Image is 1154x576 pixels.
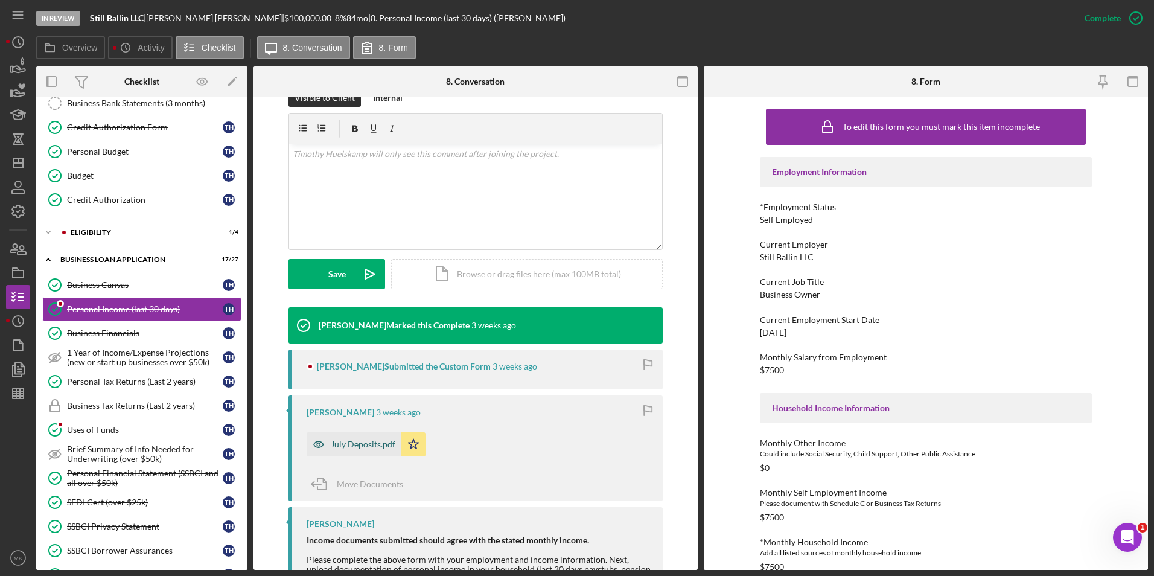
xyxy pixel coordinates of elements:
[217,229,238,236] div: 1 / 4
[223,303,235,315] div: T H
[760,365,784,375] div: $7500
[367,89,409,107] button: Internal
[223,170,235,182] div: T H
[36,36,105,59] button: Overview
[346,13,368,23] div: 84 mo
[307,519,374,529] div: [PERSON_NAME]
[760,215,813,225] div: Self Employed
[67,444,223,464] div: Brief Summary of Info Needed for Underwriting (over $50k)
[42,164,241,188] a: BudgetTH
[317,362,491,371] div: [PERSON_NAME] Submitted the Custom Form
[42,273,241,297] a: Business CanvasTH
[71,229,208,236] div: ELIGIBILITY
[223,376,235,388] div: T H
[36,11,80,26] div: In Review
[223,400,235,412] div: T H
[760,353,1092,362] div: Monthly Salary from Employment
[223,194,235,206] div: T H
[760,277,1092,287] div: Current Job Title
[42,514,241,539] a: SSBCI Privacy StatementTH
[335,13,346,23] div: 8 %
[42,442,241,466] a: Brief Summary of Info Needed for Underwriting (over $50k)TH
[60,256,208,263] div: BUSINESS LOAN APPLICATION
[493,362,537,371] time: 2025-08-11 14:43
[67,171,223,181] div: Budget
[42,466,241,490] a: Personal Financial Statement (SSBCI and all over $50k)TH
[42,188,241,212] a: Credit AuthorizationTH
[337,479,403,489] span: Move Documents
[42,321,241,345] a: Business FinancialsTH
[1138,523,1147,533] span: 1
[471,321,516,330] time: 2025-08-11 14:44
[223,424,235,436] div: T H
[379,43,408,53] label: 8. Form
[14,555,23,562] text: MK
[760,488,1092,498] div: Monthly Self Employment Income
[67,522,223,531] div: SSBCI Privacy Statement
[772,403,1080,413] div: Household Income Information
[760,315,1092,325] div: Current Employment Start Date
[307,432,426,456] button: July Deposits.pdf
[42,115,241,139] a: Credit Authorization FormTH
[1073,6,1148,30] button: Complete
[223,472,235,484] div: T H
[760,562,784,572] div: $7500
[295,89,355,107] div: Visible to Client
[307,408,374,417] div: [PERSON_NAME]
[202,43,236,53] label: Checklist
[760,252,814,262] div: Still Ballin LLC
[223,327,235,339] div: T H
[760,448,1092,460] div: Could include Social Security, Child Support, Other Public Assistance
[331,440,395,449] div: July Deposits.pdf
[62,43,97,53] label: Overview
[67,280,223,290] div: Business Canvas
[90,13,144,23] b: Still Ballin LLC
[760,498,1092,510] div: Please document with Schedule C or Business Tax Returns
[176,36,244,59] button: Checklist
[67,98,241,108] div: Business Bank Statements (3 months)
[67,498,223,507] div: SEDI Cert (over $25k)
[288,89,361,107] button: Visible to Client
[42,418,241,442] a: Uses of FundsTH
[223,545,235,557] div: T H
[124,77,159,86] div: Checklist
[223,121,235,133] div: T H
[42,370,241,394] a: Personal Tax Returns (Last 2 years)TH
[42,139,241,164] a: Personal BudgetTH
[353,36,416,59] button: 8. Form
[67,123,223,132] div: Credit Authorization Form
[67,304,223,314] div: Personal Income (last 30 days)
[1085,6,1121,30] div: Complete
[307,469,415,499] button: Move Documents
[67,401,223,411] div: Business Tax Returns (Last 2 years)
[284,13,335,23] div: $100,000.00
[760,537,1092,547] div: *Monthly Household Income
[90,13,146,23] div: |
[1113,523,1142,552] iframe: Intercom live chat
[6,546,30,570] button: MK
[67,328,223,338] div: Business Financials
[760,328,786,338] div: [DATE]
[223,496,235,508] div: T H
[67,147,223,156] div: Personal Budget
[257,36,350,59] button: 8. Conversation
[42,490,241,514] a: SEDI Cert (over $25k)TH
[223,448,235,460] div: T H
[42,394,241,418] a: Business Tax Returns (Last 2 years)TH
[67,195,223,205] div: Credit Authorization
[760,513,784,522] div: $7500
[328,259,346,289] div: Save
[217,256,238,263] div: 17 / 27
[42,345,241,370] a: 1 Year of Income/Expense Projections (new or start up businesses over $50k)TH
[760,202,1092,212] div: *Employment Status
[319,321,470,330] div: [PERSON_NAME] Marked this Complete
[223,146,235,158] div: T H
[288,259,385,289] button: Save
[223,351,235,363] div: T H
[376,408,421,417] time: 2025-08-11 14:42
[42,539,241,563] a: SSBCI Borrower AssurancesTH
[108,36,172,59] button: Activity
[67,546,223,555] div: SSBCI Borrower Assurances
[760,438,1092,448] div: Monthly Other Income
[307,535,589,545] strong: Income documents submitted should agree with the stated monthly income.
